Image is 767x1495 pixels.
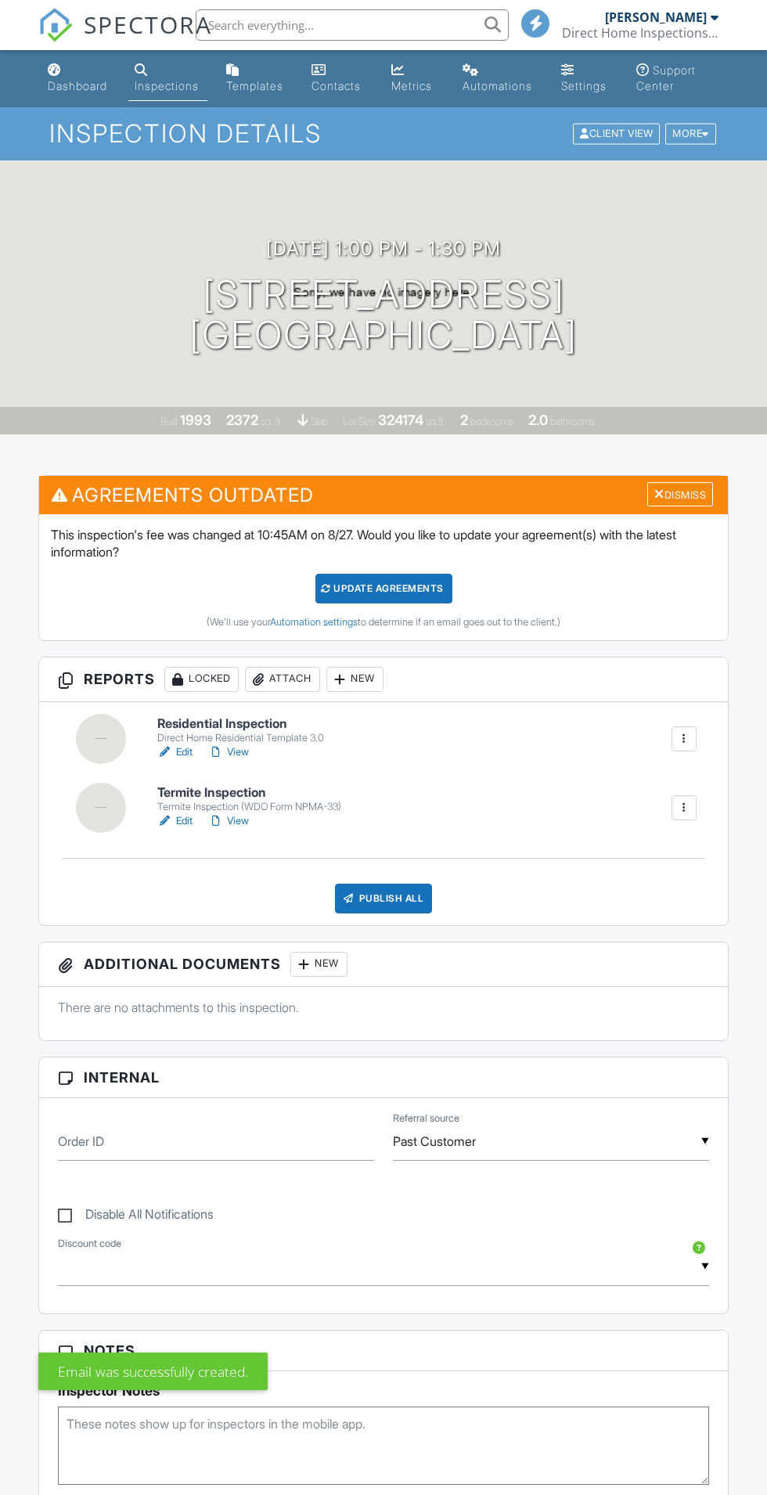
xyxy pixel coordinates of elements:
div: Update Agreements [315,574,452,603]
label: Disable All Notifications [58,1207,214,1227]
div: [PERSON_NAME] [605,9,707,25]
div: (We'll use your to determine if an email goes out to the client.) [51,616,716,629]
span: Built [160,416,178,427]
div: Templates [226,79,283,92]
h3: [DATE] 1:00 pm - 1:30 pm [266,238,501,259]
div: 2 [460,412,468,428]
a: Automations (Basic) [456,56,542,101]
a: Contacts [305,56,373,101]
h3: Reports [39,657,728,702]
span: SPECTORA [84,8,212,41]
h1: [STREET_ADDRESS] [GEOGRAPHIC_DATA] [189,274,578,357]
a: Automation settings [270,616,358,628]
img: The Best Home Inspection Software - Spectora [38,8,73,42]
span: bedrooms [470,416,513,427]
a: Client View [571,127,664,139]
a: Termite Inspection Termite Inspection (WDO Form NPMA-33) [157,786,341,813]
div: Termite Inspection (WDO Form NPMA-33) [157,801,341,813]
h3: Internal [39,1057,728,1098]
div: Direct Home Inspections LLC [562,25,718,41]
a: Inspections [128,56,207,101]
h3: Notes [39,1331,728,1371]
a: View [208,744,249,760]
div: Email was successfully created. [38,1353,268,1390]
span: sq.ft. [426,416,445,427]
div: 1993 [180,412,211,428]
span: slab [311,416,328,427]
span: bathrooms [550,416,595,427]
div: Support Center [636,63,696,92]
a: Edit [157,813,193,829]
label: Discount code [58,1237,121,1251]
span: Lot Size [343,416,376,427]
div: Locked [164,667,239,692]
a: SPECTORA [38,21,212,54]
div: New [290,952,347,977]
h3: Additional Documents [39,942,728,987]
div: Dashboard [48,79,107,92]
div: This inspection's fee was changed at 10:45AM on 8/27. Would you like to update your agreement(s) ... [39,514,728,640]
a: Edit [157,744,193,760]
a: Residential Inspection Direct Home Residential Template 3.0 [157,717,324,744]
a: View [208,813,249,829]
h6: Residential Inspection [157,717,324,731]
div: Contacts [311,79,361,92]
p: There are no attachments to this inspection. [58,999,709,1016]
a: Settings [555,56,618,101]
span: sq. ft. [261,416,283,427]
h3: Agreements Outdated [39,476,728,514]
a: Dashboard [41,56,116,101]
div: 324174 [378,412,423,428]
label: Referral source [393,1111,459,1126]
div: More [665,124,716,145]
h1: Inspection Details [49,120,717,147]
a: Support Center [630,56,726,101]
div: Direct Home Residential Template 3.0 [157,732,324,744]
label: Order ID [58,1133,104,1150]
h6: Termite Inspection [157,786,341,800]
div: Attach [245,667,320,692]
a: Templates [220,56,293,101]
a: Metrics [385,56,444,101]
div: Inspections [135,79,199,92]
div: Automations [463,79,532,92]
div: 2.0 [528,412,548,428]
div: 2372 [226,412,258,428]
div: Settings [561,79,607,92]
div: Publish All [335,884,433,913]
div: Metrics [391,79,432,92]
div: Client View [573,124,660,145]
div: New [326,667,383,692]
h5: Inspector Notes [58,1383,709,1399]
input: Search everything... [196,9,509,41]
div: Dismiss [647,482,713,506]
